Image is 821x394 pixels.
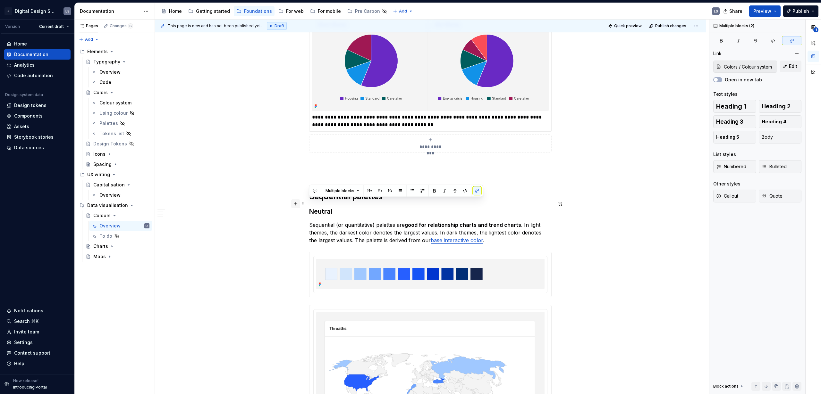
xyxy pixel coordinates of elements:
div: Pages [80,23,98,29]
div: Assets [14,123,29,130]
a: For web [276,6,306,16]
div: Getting started [196,8,230,14]
div: Page tree [159,5,390,18]
div: Spacing [93,161,112,168]
button: Add [77,35,101,44]
button: Search ⌘K [4,316,71,326]
div: Elements [87,48,108,55]
a: Design Tokens [83,139,152,149]
span: 6 [128,23,133,29]
div: Palettes [99,120,118,127]
span: Heading 1 [716,103,746,110]
button: Publish changes [647,21,689,30]
div: Pre Carbon [355,8,380,14]
div: Colors [93,89,108,96]
div: Text styles [713,91,738,97]
button: Quote [759,190,802,202]
div: For mobile [318,8,341,14]
button: Preview [749,5,781,17]
strong: Sequential palettes [309,192,383,201]
div: Settings [14,339,33,346]
div: Code [99,79,111,86]
a: Components [4,111,71,121]
button: Help [4,358,71,369]
div: Version [5,24,20,29]
div: Icons [93,151,106,157]
div: Overview [99,223,121,229]
div: S [4,7,12,15]
div: Overview [99,192,121,198]
button: Heading 2 [759,100,802,113]
a: Code [89,77,152,87]
div: Contact support [14,350,50,356]
div: Design Tokens [93,141,127,147]
button: Notifications [4,306,71,316]
label: Open in new tab [725,77,762,83]
a: Assets [4,121,71,132]
div: Data visualisation [87,202,128,209]
div: Page tree [77,46,152,262]
a: Documentation [4,49,71,60]
span: Draft [275,23,284,29]
p: Introducing Portal [13,385,47,390]
div: Maps [93,253,106,260]
div: List styles [713,151,736,158]
a: Getting started [186,6,233,16]
button: Add [391,7,415,16]
div: Components [14,113,43,119]
div: Colour system [99,100,131,106]
div: Documentation [80,8,140,14]
a: Design tokens [4,100,71,111]
button: Body [759,131,802,144]
div: UX writing [77,169,152,180]
span: This page is new and has not been published yet. [168,23,262,29]
a: Charts [83,241,152,251]
div: Block actions [713,382,744,391]
a: Icons [83,149,152,159]
div: Using colour [99,110,128,116]
span: Current draft [39,24,64,29]
a: Pre Carbon [345,6,390,16]
a: For mobile [308,6,343,16]
a: Maps [83,251,152,262]
button: SDigital Design SystemLS [1,4,73,18]
span: Body [762,134,773,140]
img: 5300e6ec-8dba-444e-91c7-41393f151267.png [312,2,549,111]
a: Using colour [89,108,152,118]
span: Heading 4 [762,119,786,125]
div: Design system data [5,92,43,97]
a: Colour system [89,98,152,108]
div: Link [713,50,722,57]
span: Numbered [716,163,746,170]
a: Tokens list [89,128,152,139]
div: Documentation [14,51,48,58]
div: Data sources [14,144,44,151]
span: Share [729,8,742,14]
a: base interactive color [431,237,483,243]
a: To do [89,231,152,241]
span: Add [85,37,93,42]
a: Code automation [4,70,71,81]
a: Capitalisation [83,180,152,190]
div: Search ⌘K [14,318,38,324]
a: Typography [83,57,152,67]
h3: Neutral [309,207,552,216]
div: Storybook stories [14,134,54,140]
a: Colors [83,87,152,98]
span: Publish [792,8,809,14]
span: Quick preview [614,23,642,29]
div: Capitalisation [93,182,125,188]
div: Elements [77,46,152,57]
a: Data sources [4,143,71,153]
div: Changes [110,23,133,29]
div: Notifications [14,308,43,314]
a: Storybook stories [4,132,71,142]
a: Colours [83,210,152,221]
span: Callout [716,193,738,199]
a: Foundations [234,6,275,16]
a: Overview [89,67,152,77]
span: Publish changes [655,23,686,29]
a: Home [4,39,71,49]
a: Analytics [4,60,71,70]
button: Share [720,5,747,17]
